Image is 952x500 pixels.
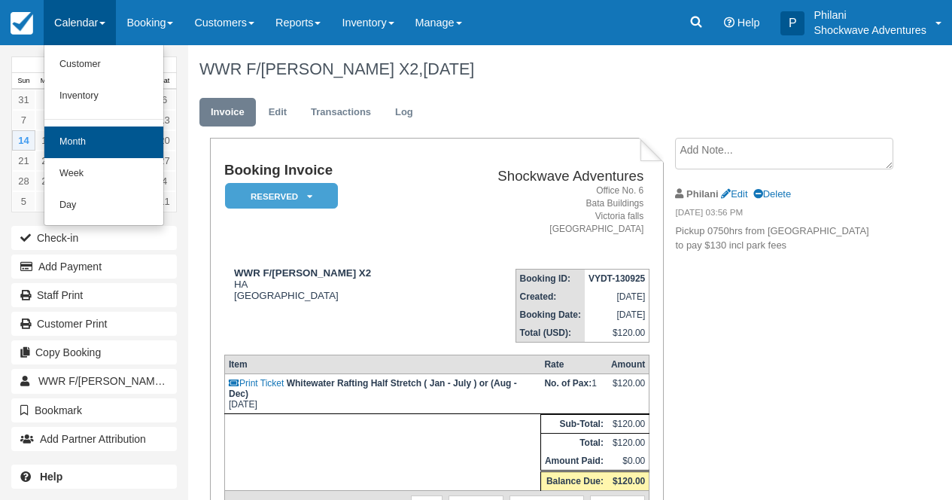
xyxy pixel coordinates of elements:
a: 4 [153,171,176,191]
button: Check-in [11,226,177,250]
h1: Booking Invoice [224,163,429,178]
a: 6 [35,191,59,212]
a: 14 [12,130,35,151]
a: 28 [12,171,35,191]
th: Total (USD): [516,324,585,343]
a: 22 [35,151,59,171]
th: Total: [540,434,607,453]
a: Invoice [199,98,256,127]
b: Help [40,471,62,483]
i: Help [724,17,735,28]
th: Booking Date: [516,306,585,324]
td: $120.00 [607,415,649,434]
p: Pickup 0750hrs from [GEOGRAPHIC_DATA] to pay $130 incl park fees [675,224,890,252]
div: $120.00 [611,378,645,401]
h2: Shockwave Adventures [435,169,643,184]
p: Philani [814,8,926,23]
p: Shockwave Adventures [814,23,926,38]
th: Amount [607,355,649,374]
a: Help [11,465,177,489]
span: Help [738,17,760,29]
strong: Whitewater Rafting Half Stretch ( Jan - July ) or (Aug - Dec) [229,378,517,399]
td: [DATE] [585,288,649,306]
strong: WWR F/[PERSON_NAME] X2 [234,267,371,279]
img: checkfront-main-nav-mini-logo.png [11,12,33,35]
strong: No. of Pax [544,378,592,389]
a: 8 [35,110,59,130]
div: HA [GEOGRAPHIC_DATA] [224,267,429,301]
a: 6 [153,90,176,110]
strong: Philani [686,188,718,200]
a: Customer Print [11,312,177,336]
td: $120.00 [585,324,649,343]
a: 29 [35,171,59,191]
a: 11 [153,191,176,212]
th: Mon [35,73,59,90]
th: Created: [516,288,585,306]
em: Reserved [225,183,338,209]
a: Staff Print [11,283,177,307]
a: Delete [753,188,791,200]
address: Office No. 6 Bata Buildings Victoria falls [GEOGRAPHIC_DATA] [435,184,643,236]
span: WWR F/[PERSON_NAME] X2 [38,375,181,387]
td: [DATE] [585,306,649,324]
a: 20 [153,130,176,151]
span: [DATE] [423,59,474,78]
a: 15 [35,130,59,151]
a: WWR F/[PERSON_NAME] X2 [11,369,177,393]
a: Inventory [44,81,163,112]
th: Sun [12,73,35,90]
a: 1 [35,90,59,110]
a: 5 [12,191,35,212]
th: Booking ID: [516,270,585,288]
a: Log [384,98,424,127]
a: Week [44,158,163,190]
em: [DATE] 03:56 PM [675,206,890,223]
th: Amount Paid: [540,452,607,471]
a: 7 [12,110,35,130]
strong: $120.00 [613,476,645,486]
a: 31 [12,90,35,110]
th: Balance Due: [540,471,607,491]
ul: Calendar [44,45,164,226]
a: Reserved [224,182,333,210]
a: 21 [12,151,35,171]
th: Rate [540,355,607,374]
button: Add Partner Attribution [11,427,177,451]
th: Sub-Total: [540,415,607,434]
div: P [780,11,804,35]
a: Print Ticket [229,378,284,389]
td: 1 [540,374,607,414]
a: Transactions [300,98,382,127]
a: Day [44,190,163,221]
th: Sat [153,73,176,90]
a: Edit [721,188,747,200]
a: 27 [153,151,176,171]
button: Copy Booking [11,340,177,364]
a: 13 [153,110,176,130]
td: $0.00 [607,452,649,471]
a: Edit [257,98,298,127]
th: Item [224,355,540,374]
button: Add Payment [11,255,177,279]
td: [DATE] [224,374,540,414]
a: Month [44,127,163,158]
strong: VYDT-130925 [589,273,645,284]
a: Customer [44,49,163,81]
button: Bookmark [11,398,177,422]
td: $120.00 [607,434,649,453]
h1: WWR F/[PERSON_NAME] X2, [199,60,891,78]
